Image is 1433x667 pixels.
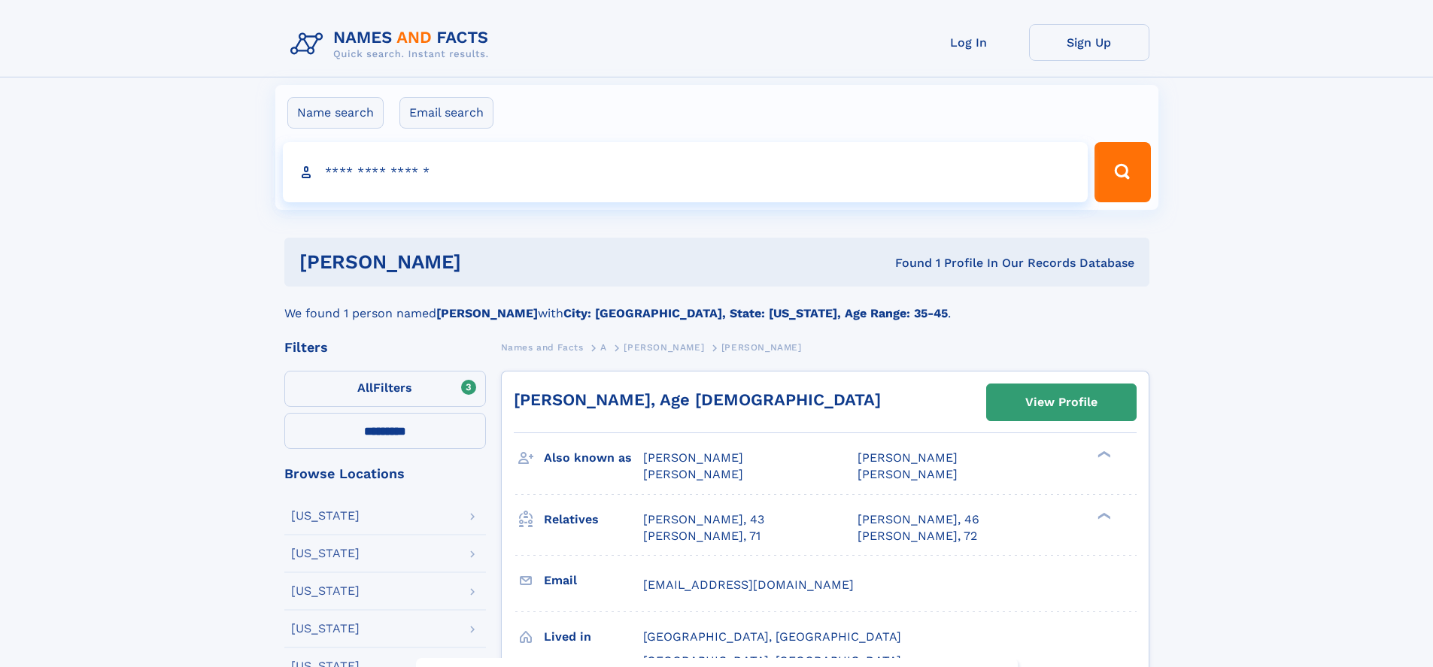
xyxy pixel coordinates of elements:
[284,24,501,65] img: Logo Names and Facts
[514,390,881,409] a: [PERSON_NAME], Age [DEMOGRAPHIC_DATA]
[284,341,486,354] div: Filters
[284,467,486,481] div: Browse Locations
[600,338,607,356] a: A
[357,380,373,395] span: All
[291,510,360,522] div: [US_STATE]
[643,511,764,528] a: [PERSON_NAME], 43
[600,342,607,353] span: A
[501,338,584,356] a: Names and Facts
[643,629,901,644] span: [GEOGRAPHIC_DATA], [GEOGRAPHIC_DATA]
[291,585,360,597] div: [US_STATE]
[643,578,854,592] span: [EMAIL_ADDRESS][DOMAIN_NAME]
[563,306,948,320] b: City: [GEOGRAPHIC_DATA], State: [US_STATE], Age Range: 35-45
[544,568,643,593] h3: Email
[1094,450,1112,459] div: ❯
[858,450,958,465] span: [PERSON_NAME]
[987,384,1136,420] a: View Profile
[643,528,761,544] a: [PERSON_NAME], 71
[1094,511,1112,520] div: ❯
[624,338,704,356] a: [PERSON_NAME]
[678,255,1134,271] div: Found 1 Profile In Our Records Database
[399,97,493,129] label: Email search
[287,97,384,129] label: Name search
[283,142,1088,202] input: search input
[1029,24,1149,61] a: Sign Up
[544,445,643,471] h3: Also known as
[643,450,743,465] span: [PERSON_NAME]
[284,371,486,407] label: Filters
[858,528,977,544] a: [PERSON_NAME], 72
[1094,142,1150,202] button: Search Button
[436,306,538,320] b: [PERSON_NAME]
[544,507,643,532] h3: Relatives
[299,253,679,271] h1: [PERSON_NAME]
[643,467,743,481] span: [PERSON_NAME]
[721,342,802,353] span: [PERSON_NAME]
[291,623,360,635] div: [US_STATE]
[858,511,979,528] a: [PERSON_NAME], 46
[624,342,704,353] span: [PERSON_NAME]
[291,547,360,559] div: [US_STATE]
[858,467,958,481] span: [PERSON_NAME]
[284,287,1149,323] div: We found 1 person named with .
[909,24,1029,61] a: Log In
[1025,385,1098,420] div: View Profile
[544,624,643,650] h3: Lived in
